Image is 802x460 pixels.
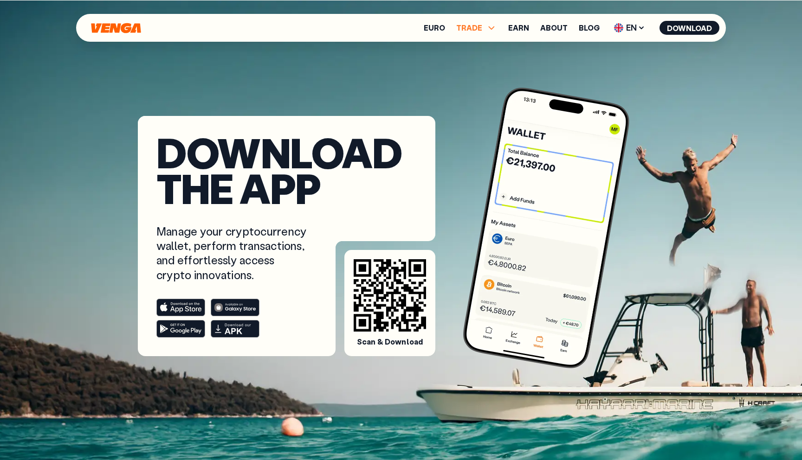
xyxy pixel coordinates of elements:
span: TRADE [456,24,482,32]
a: Earn [508,24,529,32]
span: Scan & Download [357,337,423,347]
svg: Home [90,23,142,33]
a: Euro [424,24,445,32]
p: Manage your cryptocurrency wallet, perform transactions, and effortlessly access crypto innovations. [156,224,309,282]
a: About [540,24,568,32]
h1: Download the app [156,134,417,205]
span: EN [611,20,648,35]
span: TRADE [456,22,497,33]
img: phone [460,84,633,371]
button: Download [660,21,719,35]
img: flag-uk [614,23,623,32]
a: Blog [579,24,600,32]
